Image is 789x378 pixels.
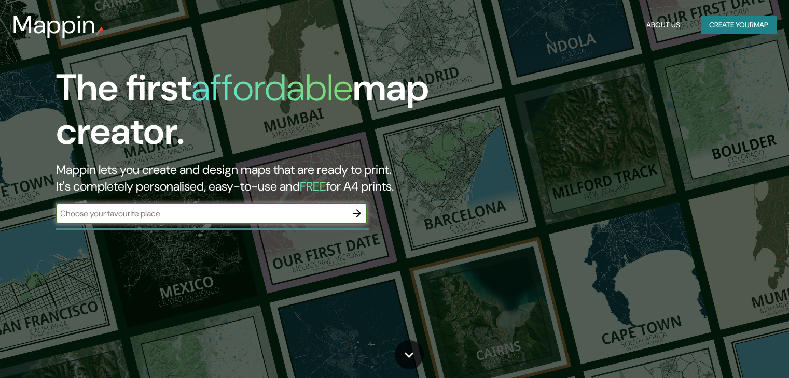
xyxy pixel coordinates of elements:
input: Choose your favourite place [56,208,347,220]
h1: The first map creator. [56,66,451,162]
h5: FREE [300,178,326,194]
img: mappin-pin [96,27,104,35]
button: About Us [642,16,684,35]
h2: Mappin lets you create and design maps that are ready to print. It's completely personalised, eas... [56,162,451,195]
h3: Mappin [12,10,96,39]
button: Create yourmap [701,16,777,35]
h1: affordable [191,64,353,112]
